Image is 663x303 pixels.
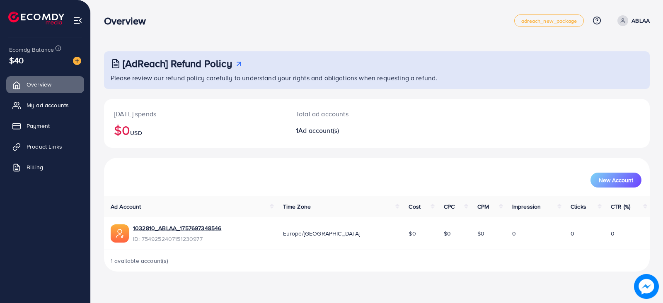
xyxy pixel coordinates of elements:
[514,14,584,27] a: adreach_new_package
[133,235,221,243] span: ID: 7549252407151230977
[634,274,659,299] img: image
[27,101,69,109] span: My ad accounts
[571,229,574,238] span: 0
[104,15,152,27] h3: Overview
[27,142,62,151] span: Product Links
[130,129,142,137] span: USD
[27,80,51,89] span: Overview
[632,16,650,26] p: ABLAA
[477,202,489,211] span: CPM
[409,202,421,211] span: Cost
[444,202,455,211] span: CPC
[477,229,484,238] span: $0
[111,224,129,243] img: ic-ads-acc.e4c84228.svg
[73,57,81,65] img: image
[298,126,339,135] span: Ad account(s)
[6,97,84,113] a: My ad accounts
[611,229,615,238] span: 0
[27,163,43,171] span: Billing
[521,18,577,24] span: adreach_new_package
[283,229,361,238] span: Europe/[GEOGRAPHIC_DATA]
[512,202,541,211] span: Impression
[114,109,276,119] p: [DATE] spends
[614,15,650,26] a: ABLAA
[6,118,84,134] a: Payment
[111,257,169,265] span: 1 available account(s)
[599,177,633,183] span: New Account
[6,159,84,176] a: Billing
[8,12,64,24] img: logo
[9,54,24,66] span: $40
[6,138,84,155] a: Product Links
[133,224,221,232] a: 1032810_ABLAA_1757697348546
[611,202,630,211] span: CTR (%)
[296,109,412,119] p: Total ad accounts
[27,122,50,130] span: Payment
[512,229,516,238] span: 0
[590,173,641,188] button: New Account
[123,58,232,70] h3: [AdReach] Refund Policy
[114,122,276,138] h2: $0
[444,229,451,238] span: $0
[111,73,645,83] p: Please review our refund policy carefully to understand your rights and obligations when requesti...
[111,202,141,211] span: Ad Account
[73,16,82,25] img: menu
[6,76,84,93] a: Overview
[296,127,412,135] h2: 1
[9,46,54,54] span: Ecomdy Balance
[571,202,586,211] span: Clicks
[409,229,416,238] span: $0
[283,202,311,211] span: Time Zone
